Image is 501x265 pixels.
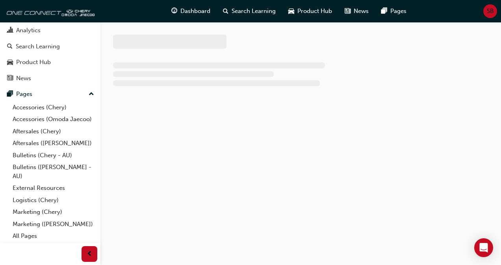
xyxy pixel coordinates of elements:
[345,6,351,16] span: news-icon
[7,75,13,82] span: news-icon
[87,249,93,259] span: prev-icon
[16,74,31,83] div: News
[7,59,13,66] span: car-icon
[232,7,276,16] span: Search Learning
[16,58,51,67] div: Product Hub
[3,87,97,101] button: Pages
[7,27,13,34] span: chart-icon
[9,125,97,138] a: Aftersales (Chery)
[7,43,13,50] span: search-icon
[354,7,369,16] span: News
[9,194,97,206] a: Logistics (Chery)
[381,6,387,16] span: pages-icon
[390,7,406,16] span: Pages
[375,3,413,19] a: pages-iconPages
[3,55,97,70] a: Product Hub
[9,206,97,218] a: Marketing (Chery)
[16,42,60,51] div: Search Learning
[3,39,97,54] a: Search Learning
[7,91,13,98] span: pages-icon
[3,71,97,86] a: News
[9,101,97,114] a: Accessories (Chery)
[16,26,41,35] div: Analytics
[282,3,338,19] a: car-iconProduct Hub
[4,3,95,19] img: oneconnect
[180,7,210,16] span: Dashboard
[288,6,294,16] span: car-icon
[223,6,228,16] span: search-icon
[9,113,97,125] a: Accessories (Omoda Jaecoo)
[171,6,177,16] span: guage-icon
[165,3,217,19] a: guage-iconDashboard
[9,149,97,162] a: Bulletins (Chery - AU)
[9,218,97,230] a: Marketing ([PERSON_NAME])
[3,23,97,38] a: Analytics
[217,3,282,19] a: search-iconSearch Learning
[483,4,497,18] button: SB
[9,137,97,149] a: Aftersales ([PERSON_NAME])
[9,182,97,194] a: External Resources
[487,7,494,16] span: SB
[9,230,97,242] a: All Pages
[338,3,375,19] a: news-iconNews
[9,161,97,182] a: Bulletins ([PERSON_NAME] - AU)
[297,7,332,16] span: Product Hub
[89,89,94,99] span: up-icon
[16,90,32,99] div: Pages
[474,238,493,257] div: Open Intercom Messenger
